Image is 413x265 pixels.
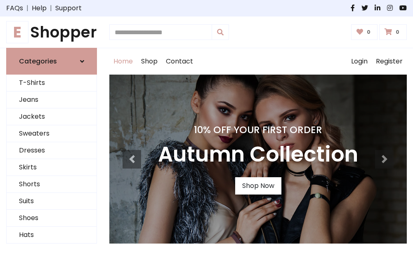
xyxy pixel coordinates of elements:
[109,48,137,75] a: Home
[7,227,97,244] a: Hats
[7,108,97,125] a: Jackets
[235,177,281,195] a: Shop Now
[47,3,55,13] span: |
[7,91,97,108] a: Jeans
[7,125,97,142] a: Sweaters
[372,48,407,75] a: Register
[7,176,97,193] a: Shorts
[137,48,162,75] a: Shop
[6,21,28,43] span: E
[365,28,373,36] span: 0
[347,48,372,75] a: Login
[32,3,47,13] a: Help
[6,48,97,75] a: Categories
[351,24,378,40] a: 0
[394,28,401,36] span: 0
[379,24,407,40] a: 0
[6,23,97,41] h1: Shopper
[23,3,32,13] span: |
[158,124,358,136] h4: 10% Off Your First Order
[158,142,358,167] h3: Autumn Collection
[7,142,97,159] a: Dresses
[19,57,57,65] h6: Categories
[7,75,97,91] a: T-Shirts
[7,159,97,176] a: Skirts
[6,3,23,13] a: FAQs
[6,23,97,41] a: EShopper
[7,210,97,227] a: Shoes
[55,3,82,13] a: Support
[7,193,97,210] a: Suits
[162,48,197,75] a: Contact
